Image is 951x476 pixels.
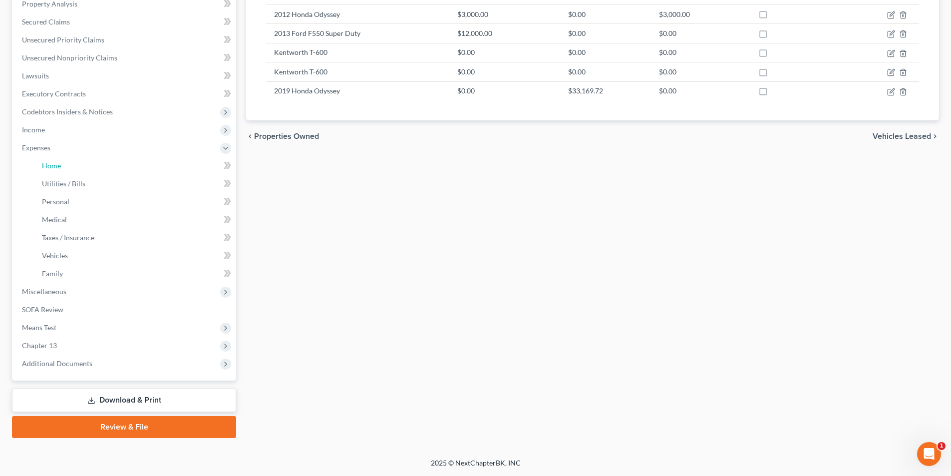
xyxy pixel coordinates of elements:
span: Means Test [22,323,56,332]
td: 2013 Ford F550 Super Duty [266,24,449,43]
span: Properties Owned [254,132,319,140]
a: Secured Claims [14,13,236,31]
a: Lawsuits [14,67,236,85]
span: Unsecured Nonpriority Claims [22,53,117,62]
span: Utilities / Bills [42,179,85,188]
td: Kentworth T-600 [266,62,449,81]
td: $0.00 [560,62,651,81]
button: chevron_left Properties Owned [246,132,319,140]
a: Personal [34,193,236,211]
span: Home [42,161,61,170]
span: Chapter 13 [22,341,57,350]
td: $0.00 [560,43,651,62]
td: $0.00 [651,43,750,62]
td: $3,000.00 [449,4,560,23]
span: Expenses [22,143,50,152]
i: chevron_left [246,132,254,140]
span: Lawsuits [22,71,49,80]
button: Vehicles Leased chevron_right [873,132,939,140]
a: Executory Contracts [14,85,236,103]
a: Unsecured Nonpriority Claims [14,49,236,67]
td: $0.00 [449,43,560,62]
span: Income [22,125,45,134]
td: $0.00 [449,62,560,81]
span: 1 [938,442,946,450]
a: Medical [34,211,236,229]
td: $0.00 [560,4,651,23]
span: Vehicles [42,251,68,260]
a: Vehicles [34,247,236,265]
a: Download & Print [12,389,236,412]
span: Family [42,269,63,278]
span: Codebtors Insiders & Notices [22,107,113,116]
td: $12,000.00 [449,24,560,43]
td: $0.00 [651,81,750,100]
td: 2012 Honda Odyssey [266,4,449,23]
span: SOFA Review [22,305,63,314]
td: $3,000.00 [651,4,750,23]
iframe: Intercom live chat [917,442,941,466]
span: Personal [42,197,69,206]
td: $0.00 [651,62,750,81]
a: Home [34,157,236,175]
a: SOFA Review [14,301,236,319]
td: 2019 Honda Odyssey [266,81,449,100]
a: Family [34,265,236,283]
span: Vehicles Leased [873,132,931,140]
td: $0.00 [560,24,651,43]
span: Secured Claims [22,17,70,26]
span: Medical [42,215,67,224]
span: Miscellaneous [22,287,66,296]
a: Review & File [12,416,236,438]
a: Taxes / Insurance [34,229,236,247]
span: Taxes / Insurance [42,233,94,242]
span: Additional Documents [22,359,92,368]
a: Utilities / Bills [34,175,236,193]
div: 2025 © NextChapterBK, INC [191,458,760,476]
td: $33,169.72 [560,81,651,100]
a: Unsecured Priority Claims [14,31,236,49]
td: Kentworth T-600 [266,43,449,62]
td: $0.00 [651,24,750,43]
i: chevron_right [931,132,939,140]
span: Unsecured Priority Claims [22,35,104,44]
span: Executory Contracts [22,89,86,98]
td: $0.00 [449,81,560,100]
